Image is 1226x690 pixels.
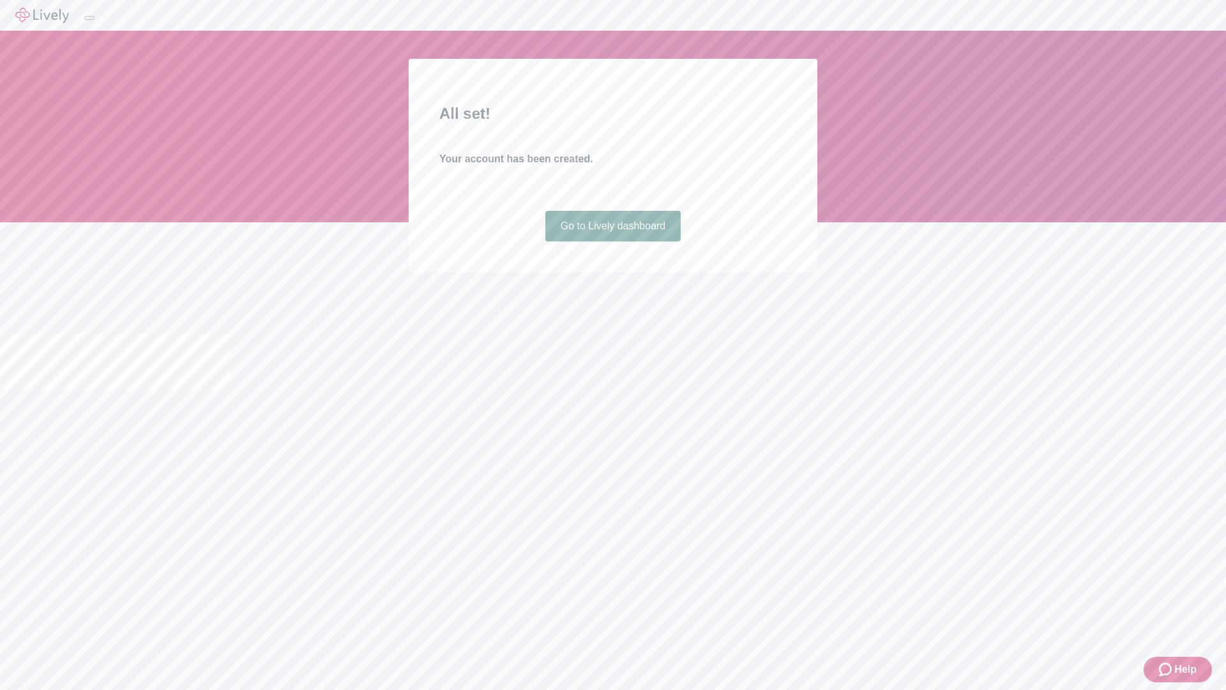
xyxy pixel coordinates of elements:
[545,211,681,241] a: Go to Lively dashboard
[439,151,787,167] h4: Your account has been created.
[1144,657,1212,682] button: Zendesk support iconHelp
[15,8,69,23] img: Lively
[439,102,787,125] h2: All set!
[1159,662,1174,677] svg: Zendesk support icon
[1174,662,1197,677] span: Help
[84,16,95,20] button: Log out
